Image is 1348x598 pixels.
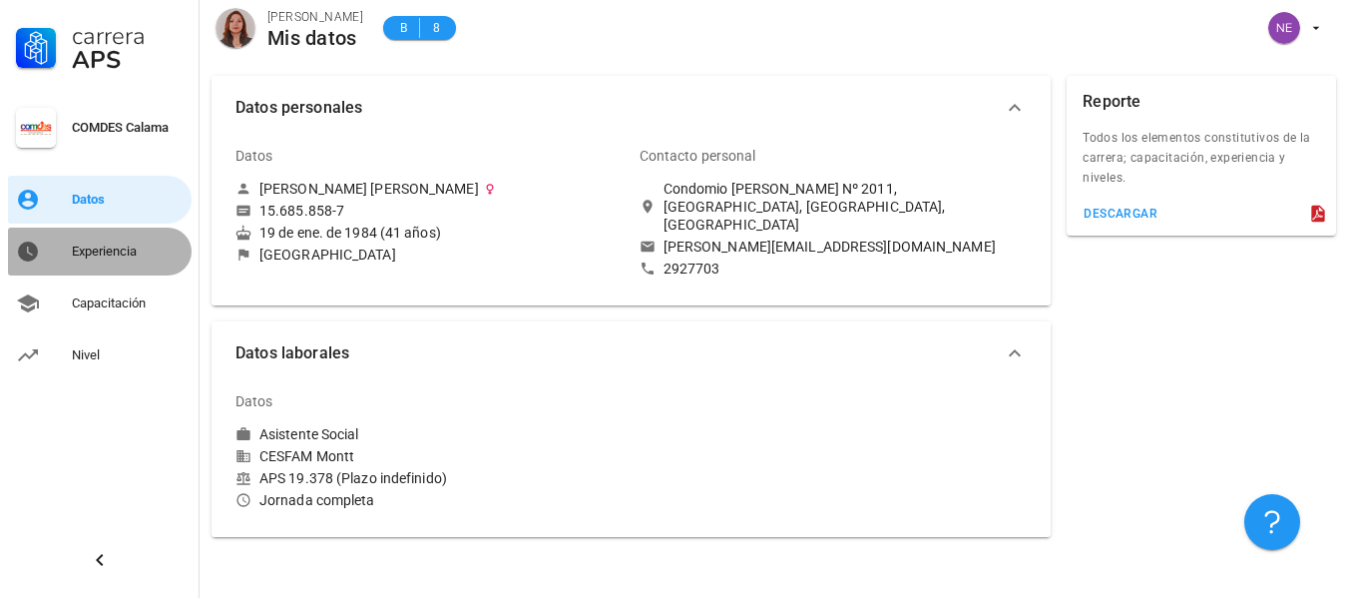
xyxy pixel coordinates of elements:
div: Jornada completa [235,491,624,509]
div: Datos [235,377,273,425]
div: 2927703 [664,260,720,278]
span: 8 [428,18,444,38]
a: Condomio [PERSON_NAME] Nº 2011, [GEOGRAPHIC_DATA], [GEOGRAPHIC_DATA], [GEOGRAPHIC_DATA] [640,180,1028,234]
span: Datos personales [235,94,1003,122]
a: Experiencia [8,228,192,276]
div: Condomio [PERSON_NAME] Nº 2011, [GEOGRAPHIC_DATA], [GEOGRAPHIC_DATA], [GEOGRAPHIC_DATA] [664,180,1028,234]
div: Experiencia [72,244,184,260]
span: Datos laborales [235,339,1003,367]
div: CESFAM Montt [235,447,624,465]
div: avatar [1268,12,1300,44]
div: Todos los elementos constitutivos de la carrera; capacitación, experiencia y niveles. [1067,128,1336,200]
button: Datos laborales [212,321,1051,385]
a: Capacitación [8,280,192,327]
div: [GEOGRAPHIC_DATA] [259,246,396,264]
div: APS [72,48,184,72]
div: APS 19.378 (Plazo indefinido) [235,469,624,487]
a: Datos [8,176,192,224]
div: Mis datos [267,27,363,49]
button: Datos personales [212,76,1051,140]
a: [PERSON_NAME][EMAIL_ADDRESS][DOMAIN_NAME] [640,238,1028,256]
div: Asistente Social [259,425,359,443]
div: avatar [216,8,255,48]
a: Nivel [8,331,192,379]
div: Datos [235,132,273,180]
div: COMDES Calama [72,120,184,136]
div: [PERSON_NAME][EMAIL_ADDRESS][DOMAIN_NAME] [664,238,996,256]
div: Datos [72,192,184,208]
div: descargar [1083,207,1157,221]
button: descargar [1075,200,1165,228]
div: [PERSON_NAME] [267,7,363,27]
div: Nivel [72,347,184,363]
span: B [395,18,411,38]
div: Reporte [1083,76,1140,128]
div: Capacitación [72,296,184,311]
div: Contacto personal [640,132,756,180]
div: Carrera [72,24,184,48]
div: 15.685.858-7 [259,202,344,220]
div: [PERSON_NAME] [PERSON_NAME] [259,180,479,198]
div: 19 de ene. de 1984 (41 años) [235,224,624,242]
a: 2927703 [640,260,1028,278]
